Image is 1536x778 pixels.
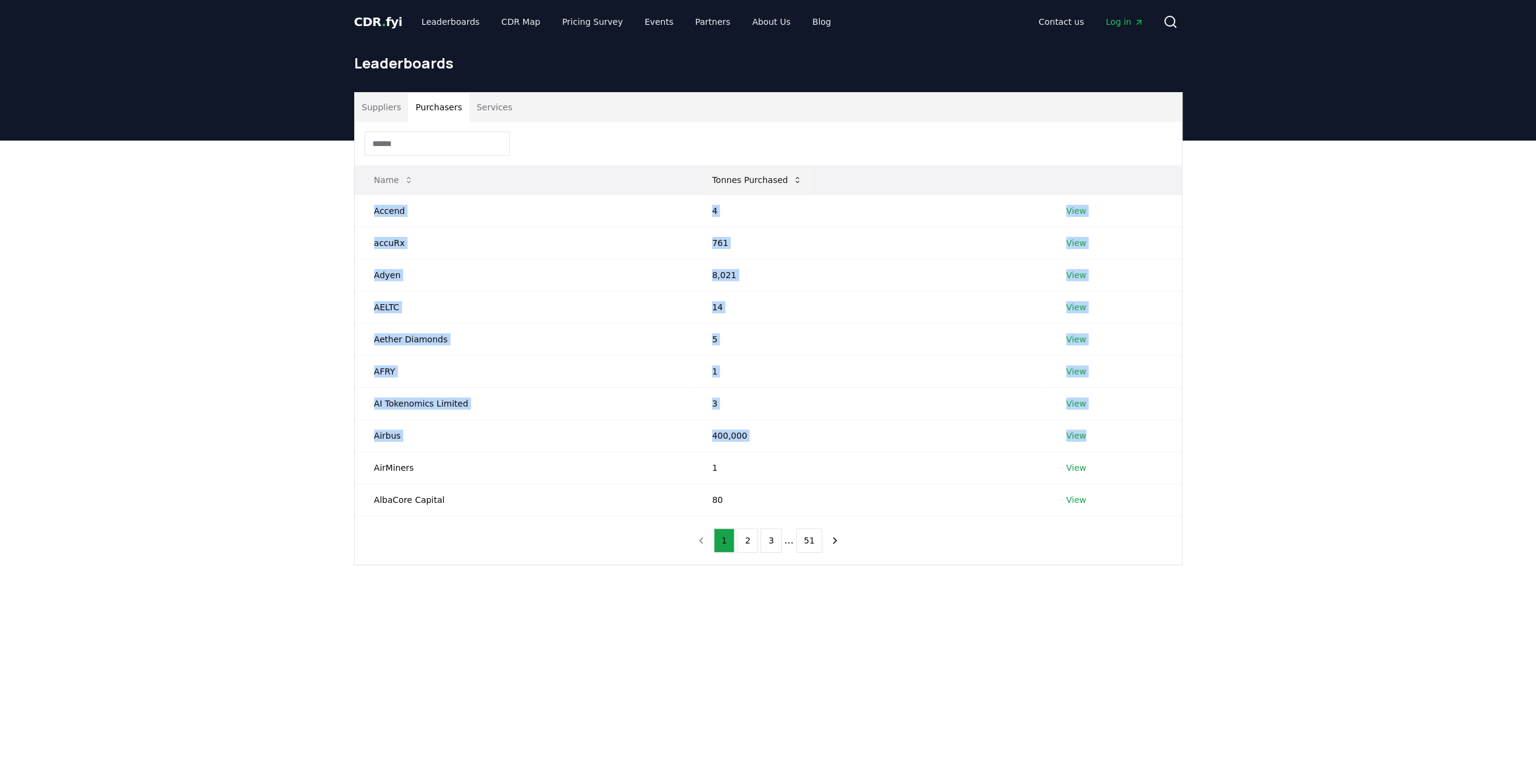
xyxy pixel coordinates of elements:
a: View [1066,397,1086,410]
td: AirMiners [355,451,693,484]
a: View [1066,205,1086,217]
td: 5 [693,323,1047,355]
td: 761 [693,227,1047,259]
h1: Leaderboards [354,53,1182,73]
span: CDR fyi [354,15,403,29]
a: View [1066,237,1086,249]
td: Accend [355,194,693,227]
a: Blog [803,11,841,33]
td: AELTC [355,291,693,323]
button: 51 [796,528,823,553]
a: View [1066,494,1086,506]
a: About Us [742,11,800,33]
nav: Main [412,11,840,33]
a: View [1066,333,1086,345]
button: Tonnes Purchased [702,168,812,192]
td: 80 [693,484,1047,516]
button: Name [364,168,423,192]
a: CDR Map [492,11,550,33]
td: 4 [693,194,1047,227]
li: ... [784,533,793,548]
button: Suppliers [355,93,409,122]
td: accuRx [355,227,693,259]
td: 8,021 [693,259,1047,291]
td: AFRY [355,355,693,387]
a: Log in [1096,11,1153,33]
button: 2 [737,528,758,553]
a: Events [635,11,683,33]
a: CDR.fyi [354,13,403,30]
a: Pricing Survey [552,11,632,33]
a: Partners [685,11,740,33]
td: Adyen [355,259,693,291]
td: 1 [693,451,1047,484]
a: View [1066,430,1086,442]
td: 3 [693,387,1047,419]
td: 14 [693,291,1047,323]
span: Log in [1106,16,1143,28]
nav: Main [1029,11,1153,33]
button: Services [469,93,519,122]
a: Contact us [1029,11,1093,33]
button: Purchasers [408,93,469,122]
a: View [1066,301,1086,313]
button: 3 [760,528,782,553]
span: . [381,15,386,29]
button: next page [825,528,845,553]
td: 1 [693,355,1047,387]
td: Aether Diamonds [355,323,693,355]
td: AI Tokenomics Limited [355,387,693,419]
td: Airbus [355,419,693,451]
td: AlbaCore Capital [355,484,693,516]
a: View [1066,462,1086,474]
button: 1 [714,528,735,553]
a: View [1066,269,1086,281]
td: 400,000 [693,419,1047,451]
a: Leaderboards [412,11,489,33]
a: View [1066,365,1086,377]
